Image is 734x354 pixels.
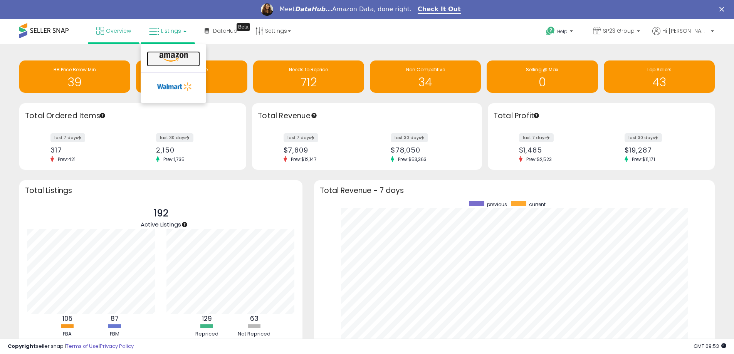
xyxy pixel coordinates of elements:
[143,19,192,42] a: Listings
[8,342,36,350] strong: Copyright
[66,342,99,350] a: Terms of Use
[202,314,212,323] b: 129
[519,146,596,154] div: $1,485
[311,112,317,119] div: Tooltip anchor
[284,133,318,142] label: last 7 days
[50,133,85,142] label: last 7 days
[519,133,554,142] label: last 7 days
[181,221,188,228] div: Tooltip anchor
[176,66,208,73] span: Inventory Age
[156,146,233,154] div: 2,150
[719,7,727,12] div: Close
[54,156,79,163] span: Prev: 421
[136,60,247,93] a: Inventory Age 8
[140,76,243,89] h1: 8
[662,27,709,35] span: Hi [PERSON_NAME]
[100,342,134,350] a: Privacy Policy
[370,60,481,93] a: Non Competitive 34
[257,76,360,89] h1: 712
[261,3,273,16] img: Profile image for Georgie
[540,20,581,44] a: Help
[54,66,96,73] span: BB Price Below Min
[418,5,461,14] a: Check It Out
[8,343,134,350] div: seller snap | |
[91,19,137,42] a: Overview
[557,28,568,35] span: Help
[546,26,555,36] i: Get Help
[62,314,72,323] b: 105
[652,27,714,44] a: Hi [PERSON_NAME]
[694,342,726,350] span: 2025-09-6 09:53 GMT
[487,201,507,208] span: previous
[184,331,230,338] div: Repriced
[160,156,188,163] span: Prev: 1,735
[391,133,428,142] label: last 30 days
[320,188,709,193] h3: Total Revenue - 7 days
[25,188,297,193] h3: Total Listings
[213,27,237,35] span: DataHub
[287,156,321,163] span: Prev: $12,147
[106,27,131,35] span: Overview
[374,76,477,89] h1: 34
[284,146,361,154] div: $7,809
[625,146,701,154] div: $19,287
[391,146,469,154] div: $78,050
[156,133,193,142] label: last 30 days
[111,314,119,323] b: 87
[99,112,106,119] div: Tooltip anchor
[490,76,594,89] h1: 0
[25,111,240,121] h3: Total Ordered Items
[231,331,277,338] div: Not Repriced
[279,5,412,13] div: Meet Amazon Data, done right.
[487,60,598,93] a: Selling @ Max 0
[141,206,181,221] p: 192
[494,111,709,121] h3: Total Profit
[587,19,646,44] a: SP23 Group
[250,19,297,42] a: Settings
[141,220,181,228] span: Active Listings
[258,111,476,121] h3: Total Revenue
[161,27,181,35] span: Listings
[533,112,540,119] div: Tooltip anchor
[50,146,127,154] div: 317
[604,60,715,93] a: Top Sellers 43
[603,27,635,35] span: SP23 Group
[253,60,364,93] a: Needs to Reprice 712
[199,19,243,42] a: DataHub
[92,331,138,338] div: FBM
[628,156,659,163] span: Prev: $11,171
[44,331,91,338] div: FBA
[250,314,259,323] b: 63
[23,76,126,89] h1: 39
[522,156,556,163] span: Prev: $2,523
[647,66,672,73] span: Top Sellers
[237,23,250,31] div: Tooltip anchor
[295,5,332,13] i: DataHub...
[526,66,558,73] span: Selling @ Max
[406,66,445,73] span: Non Competitive
[394,156,430,163] span: Prev: $53,363
[608,76,711,89] h1: 43
[19,60,130,93] a: BB Price Below Min 39
[529,201,546,208] span: current
[289,66,328,73] span: Needs to Reprice
[625,133,662,142] label: last 30 days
